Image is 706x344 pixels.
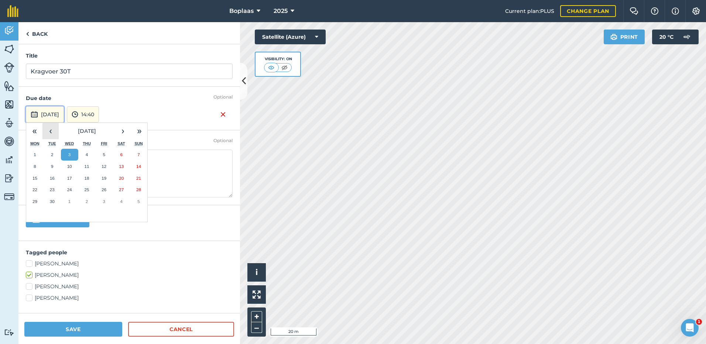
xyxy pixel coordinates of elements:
abbr: Saturday [118,141,125,146]
button: ‹ [42,123,59,139]
abbr: September 9, 2025 [51,164,53,169]
button: Satellite (Azure) [255,30,326,44]
h4: Tagged people [26,248,233,257]
img: svg+xml;base64,PHN2ZyB4bWxucz0iaHR0cDovL3d3dy53My5vcmcvMjAwMC9zdmciIHdpZHRoPSIxNyIgaGVpZ2h0PSIxNy... [672,7,679,16]
button: September 28, 2025 [130,184,147,196]
h4: Due date [26,94,233,102]
div: Optional [213,94,233,100]
img: svg+xml;base64,PHN2ZyB4bWxucz0iaHR0cDovL3d3dy53My5vcmcvMjAwMC9zdmciIHdpZHRoPSI5IiBoZWlnaHQ9IjI0Ii... [26,30,29,38]
button: Save [24,322,122,337]
img: svg+xml;base64,PD94bWwgdmVyc2lvbj0iMS4wIiBlbmNvZGluZz0idXRmLTgiPz4KPCEtLSBHZW5lcmF0b3I6IEFkb2JlIE... [4,117,14,128]
abbr: October 2, 2025 [86,199,88,204]
div: Visibility: On [264,56,292,62]
button: September 8, 2025 [26,161,44,172]
abbr: Monday [30,141,40,146]
abbr: September 23, 2025 [50,187,55,192]
button: October 4, 2025 [113,196,130,207]
abbr: September 16, 2025 [50,176,55,180]
button: September 6, 2025 [113,149,130,161]
img: svg+xml;base64,PHN2ZyB4bWxucz0iaHR0cDovL3d3dy53My5vcmcvMjAwMC9zdmciIHdpZHRoPSI1MCIgaGVpZ2h0PSI0MC... [280,64,289,71]
a: Change plan [560,5,616,17]
abbr: September 14, 2025 [136,164,141,169]
button: September 1, 2025 [26,149,44,161]
abbr: September 30, 2025 [50,199,55,204]
abbr: September 4, 2025 [86,152,88,157]
button: [DATE] [26,106,64,123]
abbr: September 19, 2025 [102,176,106,180]
button: September 15, 2025 [26,172,44,184]
button: « [26,123,42,139]
abbr: September 11, 2025 [84,164,89,169]
span: i [256,268,258,277]
abbr: September 6, 2025 [120,152,122,157]
button: September 10, 2025 [61,161,78,172]
button: – [251,322,262,333]
abbr: October 3, 2025 [103,199,105,204]
abbr: September 22, 2025 [32,187,37,192]
button: September 12, 2025 [95,161,113,172]
abbr: September 2, 2025 [51,152,53,157]
button: October 2, 2025 [78,196,96,207]
abbr: September 17, 2025 [67,176,72,180]
img: A question mark icon [650,7,659,15]
abbr: September 26, 2025 [102,187,106,192]
abbr: September 12, 2025 [102,164,106,169]
img: A cog icon [692,7,700,15]
img: svg+xml;base64,PD94bWwgdmVyc2lvbj0iMS4wIiBlbmNvZGluZz0idXRmLTgiPz4KPCEtLSBHZW5lcmF0b3I6IEFkb2JlIE... [4,25,14,36]
a: Cancel [128,322,234,337]
button: September 9, 2025 [44,161,61,172]
abbr: October 5, 2025 [137,199,140,204]
iframe: Intercom live chat [681,319,699,337]
button: [DATE] [59,123,115,139]
span: 20 ° C [659,30,674,44]
button: September 17, 2025 [61,172,78,184]
abbr: September 28, 2025 [136,187,141,192]
button: September 2, 2025 [44,149,61,161]
abbr: Wednesday [65,141,74,146]
button: 14:40 [67,106,99,123]
abbr: September 3, 2025 [68,152,71,157]
button: 20 °C [652,30,699,44]
abbr: September 5, 2025 [103,152,105,157]
a: Back [18,22,55,44]
abbr: September 10, 2025 [67,164,72,169]
button: September 27, 2025 [113,184,130,196]
img: svg+xml;base64,PD94bWwgdmVyc2lvbj0iMS4wIiBlbmNvZGluZz0idXRmLTgiPz4KPCEtLSBHZW5lcmF0b3I6IEFkb2JlIE... [72,110,78,119]
button: » [131,123,147,139]
abbr: September 25, 2025 [84,187,89,192]
button: September 3, 2025 [61,149,78,161]
span: Boplaas [229,7,254,16]
button: September 7, 2025 [130,149,147,161]
img: svg+xml;base64,PHN2ZyB4bWxucz0iaHR0cDovL3d3dy53My5vcmcvMjAwMC9zdmciIHdpZHRoPSI1NiIgaGVpZ2h0PSI2MC... [4,44,14,55]
abbr: Sunday [134,141,143,146]
abbr: October 4, 2025 [120,199,122,204]
button: September 4, 2025 [78,149,96,161]
abbr: Tuesday [48,141,56,146]
img: svg+xml;base64,PD94bWwgdmVyc2lvbj0iMS4wIiBlbmNvZGluZz0idXRmLTgiPz4KPCEtLSBHZW5lcmF0b3I6IEFkb2JlIE... [4,173,14,184]
abbr: September 27, 2025 [119,187,124,192]
img: svg+xml;base64,PD94bWwgdmVyc2lvbj0iMS4wIiBlbmNvZGluZz0idXRmLTgiPz4KPCEtLSBHZW5lcmF0b3I6IEFkb2JlIE... [4,136,14,147]
div: Optional [213,138,233,144]
button: September 16, 2025 [44,172,61,184]
button: September 24, 2025 [61,184,78,196]
span: Current plan : PLUS [505,7,554,15]
button: September 19, 2025 [95,172,113,184]
button: September 14, 2025 [130,161,147,172]
img: svg+xml;base64,PHN2ZyB4bWxucz0iaHR0cDovL3d3dy53My5vcmcvMjAwMC9zdmciIHdpZHRoPSI1NiIgaGVpZ2h0PSI2MC... [4,99,14,110]
img: Two speech bubbles overlapping with the left bubble in the forefront [630,7,638,15]
button: September 18, 2025 [78,172,96,184]
abbr: September 29, 2025 [32,199,37,204]
abbr: September 7, 2025 [137,152,140,157]
abbr: September 21, 2025 [136,176,141,180]
button: September 5, 2025 [95,149,113,161]
abbr: Thursday [83,141,91,146]
abbr: September 15, 2025 [32,176,37,180]
button: i [247,263,266,282]
abbr: September 24, 2025 [67,187,72,192]
button: + [251,311,262,322]
button: September 22, 2025 [26,184,44,196]
button: › [115,123,131,139]
img: svg+xml;base64,PD94bWwgdmVyc2lvbj0iMS4wIiBlbmNvZGluZz0idXRmLTgiPz4KPCEtLSBHZW5lcmF0b3I6IEFkb2JlIE... [4,154,14,165]
button: September 20, 2025 [113,172,130,184]
button: September 11, 2025 [78,161,96,172]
